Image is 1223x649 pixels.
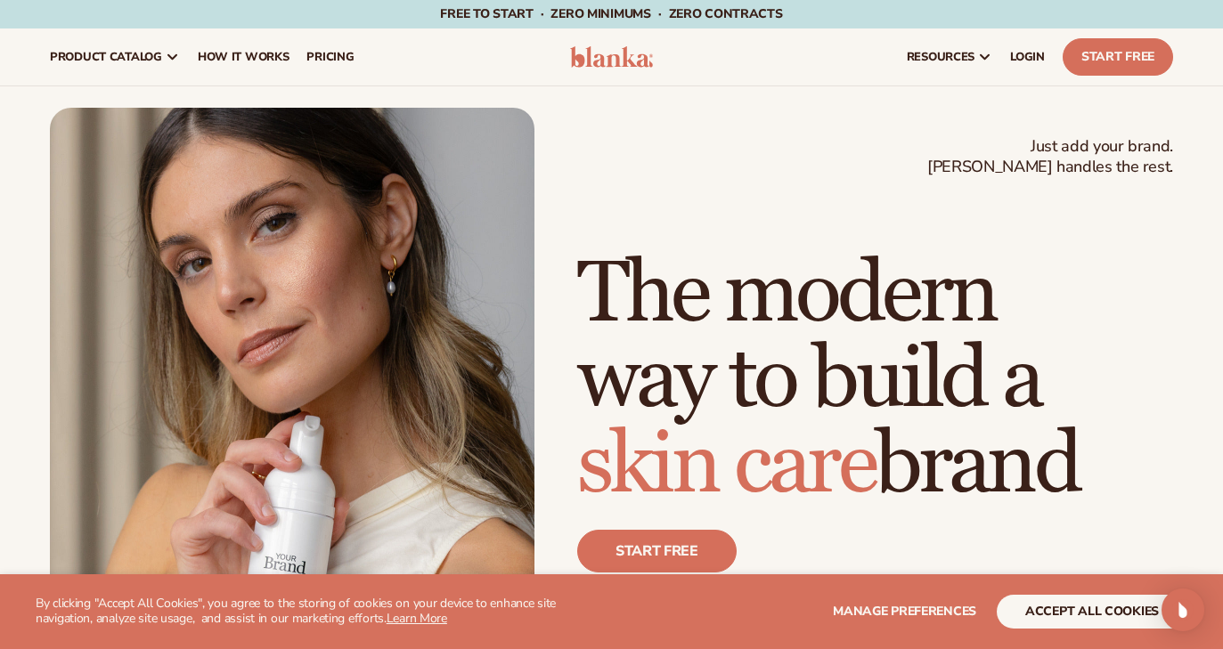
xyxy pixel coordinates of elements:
p: By clicking "Accept All Cookies", you agree to the storing of cookies on your device to enhance s... [36,596,613,627]
span: Manage preferences [833,603,976,620]
img: logo [570,46,654,68]
span: Free to start · ZERO minimums · ZERO contracts [440,5,782,22]
a: LOGIN [1001,28,1054,85]
a: Learn More [387,610,447,627]
a: Start Free [1063,38,1173,76]
span: skin care [577,413,875,517]
a: resources [898,28,1001,85]
button: Manage preferences [833,595,976,629]
span: pricing [306,50,354,64]
a: product catalog [41,28,189,85]
span: How It Works [198,50,289,64]
span: Just add your brand. [PERSON_NAME] handles the rest. [927,136,1173,178]
a: How It Works [189,28,298,85]
h1: The modern way to build a brand [577,252,1173,508]
div: Open Intercom Messenger [1162,588,1204,631]
span: LOGIN [1010,50,1045,64]
button: accept all cookies [997,595,1187,629]
a: pricing [298,28,363,85]
span: resources [907,50,974,64]
a: Start free [577,530,737,572]
span: product catalog [50,50,162,64]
